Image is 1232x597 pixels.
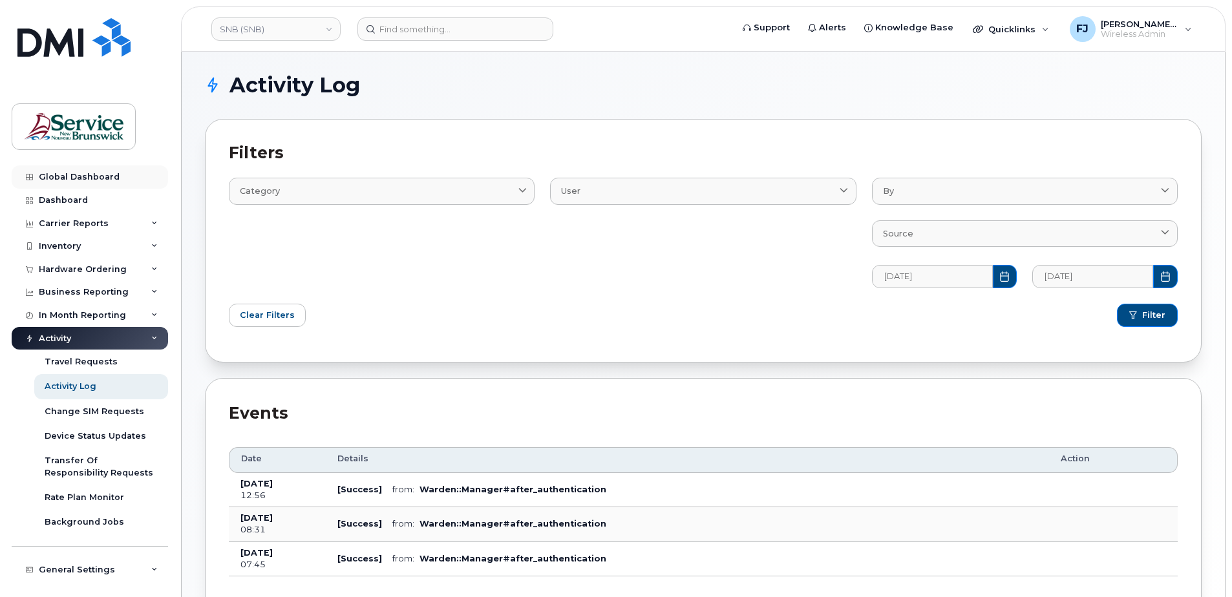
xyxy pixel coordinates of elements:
[872,178,1178,204] a: By
[392,519,414,529] span: from:
[240,479,273,488] b: [DATE]
[1032,265,1153,288] input: MM/DD/YYYY
[337,519,382,529] b: [Success]
[1153,265,1178,288] button: Choose Date
[420,485,606,494] b: Warden::Manager#after_authentication
[229,178,535,204] a: Category
[550,178,856,204] a: User
[240,490,314,501] div: 12:56
[240,513,273,523] b: [DATE]
[1117,304,1178,327] button: Filter
[240,185,280,197] span: Category
[229,143,1178,162] h2: Filters
[872,220,1178,247] a: Source
[1142,309,1165,321] span: Filter
[240,309,295,321] span: Clear Filters
[883,185,894,197] span: By
[872,265,993,288] input: MM/DD/YYYY
[561,185,580,197] span: User
[337,485,382,494] b: [Success]
[392,485,414,494] span: from:
[1049,447,1178,473] th: Action
[241,453,262,465] span: Date
[229,304,306,327] button: Clear Filters
[420,554,606,563] b: Warden::Manager#after_authentication
[420,519,606,529] b: Warden::Manager#after_authentication
[337,453,368,465] span: Details
[993,265,1017,288] button: Choose Date
[229,402,1178,425] div: Events
[229,76,360,95] span: Activity Log
[240,548,273,558] b: [DATE]
[240,524,314,536] div: 08:31
[337,554,382,563] b: [Success]
[240,559,314,571] div: 07:45
[883,227,913,240] span: Source
[392,554,414,563] span: from:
